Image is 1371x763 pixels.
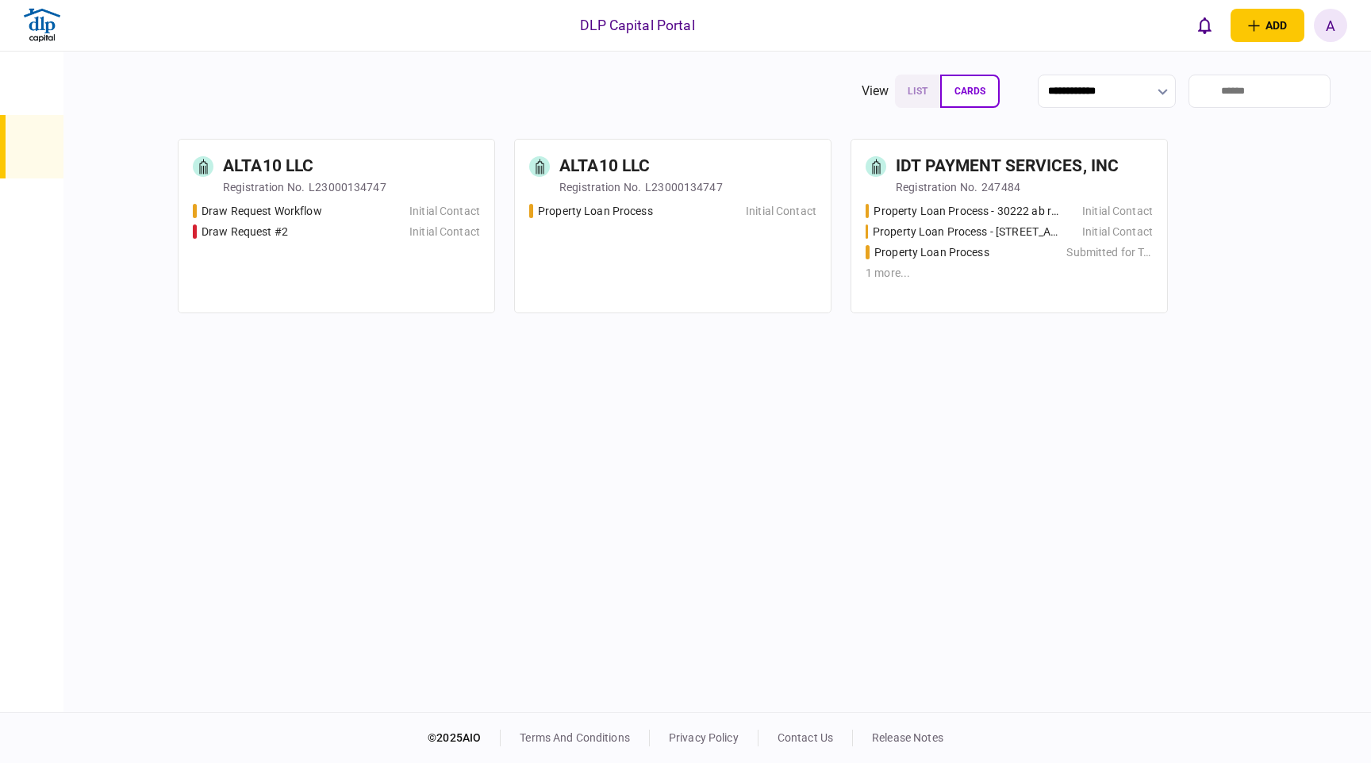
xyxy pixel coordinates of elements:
img: client company logo [22,6,62,45]
div: Submitted for Terms [1066,244,1153,261]
div: Initial Contact [409,224,480,240]
a: privacy policy [669,731,739,744]
button: A [1314,9,1347,42]
a: ALTA10 LLCregistration no.L23000134747Property Loan ProcessInitial Contact [514,139,831,313]
div: Draw Request #2 [202,224,288,240]
div: DLP Capital Portal [580,15,694,36]
span: cards [954,86,985,97]
div: ALTA10 LLC [559,154,650,179]
div: 247484 [981,179,1020,195]
div: Property Loan Process [874,244,989,261]
div: registration no. [896,179,977,195]
div: Draw Request Workflow [202,203,322,220]
a: contact us [778,731,833,744]
div: 1 more ... [866,265,1153,282]
a: terms and conditions [520,731,630,744]
div: L23000134747 [309,179,386,195]
span: list [908,86,927,97]
div: view [862,82,889,101]
button: open notifications list [1188,9,1221,42]
div: Initial Contact [1082,224,1153,240]
div: L23000134747 [645,179,723,195]
div: Initial Contact [746,203,816,220]
div: Initial Contact [409,203,480,220]
div: © 2025 AIO [428,730,501,746]
div: registration no. [559,179,641,195]
div: Property Loan Process - 30222 ab rd. MA [874,203,1058,220]
a: IDT PAYMENT SERVICES, INCregistration no.247484Property Loan Process - 30222 ab rd. MAInitial Con... [851,139,1168,313]
button: open adding identity options [1231,9,1304,42]
button: list [895,75,940,108]
div: IDT PAYMENT SERVICES, INC [896,154,1119,179]
a: ALTA10 LLCregistration no.L23000134747Draw Request WorkflowInitial ContactDraw Request #2Initial ... [178,139,495,313]
div: Property Loan Process - 30222 bales rd. MA [873,224,1059,240]
a: release notes [872,731,943,744]
div: Property Loan Process [538,203,653,220]
div: ALTA10 LLC [223,154,313,179]
div: Initial Contact [1082,203,1153,220]
button: cards [940,75,1000,108]
div: registration no. [223,179,305,195]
